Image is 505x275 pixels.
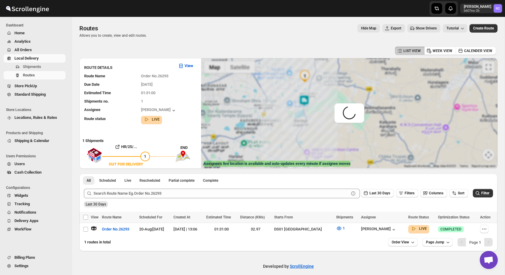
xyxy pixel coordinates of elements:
[343,226,345,230] span: 1
[14,193,28,198] span: Widgets
[240,226,271,232] div: 32.97
[357,24,380,32] button: Map action label
[470,24,497,32] button: Create Route
[14,92,46,97] span: Standard Shipping
[496,7,500,11] text: RC
[4,208,66,217] button: Notifications
[4,262,66,270] button: Settings
[6,107,68,112] span: Store Locations
[14,39,31,44] span: Analytics
[84,65,173,71] h3: ROUTE DETAILS
[83,176,94,185] button: All routes
[388,238,418,246] button: Order View
[392,240,409,245] span: Order View
[109,161,143,167] div: OUT FOR DELIVERY
[14,170,41,175] span: Cash Collection
[144,154,146,159] span: 1
[14,264,29,268] span: Settings
[369,191,390,195] span: Last 30 Days
[141,107,177,113] div: [PERSON_NAME]
[6,185,68,190] span: Configurations
[458,191,464,195] span: Sort
[4,168,66,177] button: Cash Collection
[6,131,68,135] span: Products and Shipping
[403,48,421,53] span: LIST VIEW
[4,137,66,145] button: Shipping & Calendar
[84,107,100,112] span: Assignee
[4,160,66,168] button: Users
[14,255,35,260] span: Billing Plans
[14,31,25,35] span: Home
[460,4,503,13] button: User menu
[419,227,427,231] b: LIVE
[446,26,459,30] span: Tutorial
[458,238,493,246] nav: Pagination
[361,227,397,233] button: [PERSON_NAME]
[141,91,155,95] span: 01:31:00
[139,227,164,231] span: 20-Aug | [DATE]
[87,178,91,183] span: All
[6,154,68,159] span: Users Permissions
[464,4,491,9] p: [PERSON_NAME]
[473,26,494,31] span: Create Route
[479,240,481,245] b: 1
[23,64,41,69] span: Shipments
[141,99,143,104] span: 1
[4,37,66,46] button: Analytics
[429,191,443,195] span: Columns
[206,226,237,232] div: 01:31:00
[274,215,293,219] span: Starts From
[4,191,66,200] button: Widgets
[494,4,502,13] span: Rahul Chopra
[481,191,489,195] span: Filter
[79,25,98,32] span: Routes
[438,215,470,219] span: Optimization Status
[98,224,133,234] button: Order No.26293
[6,23,68,28] span: Dashboard
[361,26,376,31] span: Hide Map
[422,238,453,246] button: Page Jump
[14,210,36,215] span: Notifications
[180,145,198,151] div: END
[203,178,218,183] span: Complete
[405,191,415,195] span: Filters
[87,144,102,167] img: shop.svg
[426,240,444,245] span: Page Jump
[407,24,440,32] button: Show Drivers
[79,135,104,143] b: 1 Shipments
[416,26,437,31] span: Show Drivers
[480,215,491,219] span: Action
[141,74,168,78] span: Order No.26293
[141,82,153,87] span: [DATE]
[14,48,32,52] span: All Orders
[4,29,66,37] button: Home
[361,215,376,219] span: Assignee
[14,138,49,143] span: Shipping & Calendar
[440,227,461,232] span: COMPLETED
[14,218,38,223] span: Delivery Apps
[4,253,66,262] button: Billing Plans
[4,225,66,233] button: WorkFlow
[204,161,350,167] label: Assignee's live location is available and auto-updates every minute if assignee moves
[143,116,160,122] button: LIVE
[240,215,265,219] span: Distance (KMs)
[14,202,30,206] span: Tracking
[14,84,37,88] span: Store PickUp
[84,99,109,104] span: Shipments no.
[102,215,121,219] span: Route Name
[5,1,50,16] img: ScrollEngine
[473,189,493,197] button: Filter
[173,215,190,219] span: Created At
[139,215,162,219] span: Scheduled For
[14,162,25,166] span: Users
[84,240,111,244] span: 1 routes in total
[124,178,131,183] span: Live
[464,9,491,13] p: b607ea-2b
[4,217,66,225] button: Delivery Apps
[469,240,481,245] span: Page
[456,47,496,55] button: CALENDER VIEW
[86,202,106,206] span: Last 30 Days
[93,189,349,198] input: Search Route Name Eg.Order No.26293
[84,116,106,121] span: Route status
[176,151,191,162] img: trip_end.png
